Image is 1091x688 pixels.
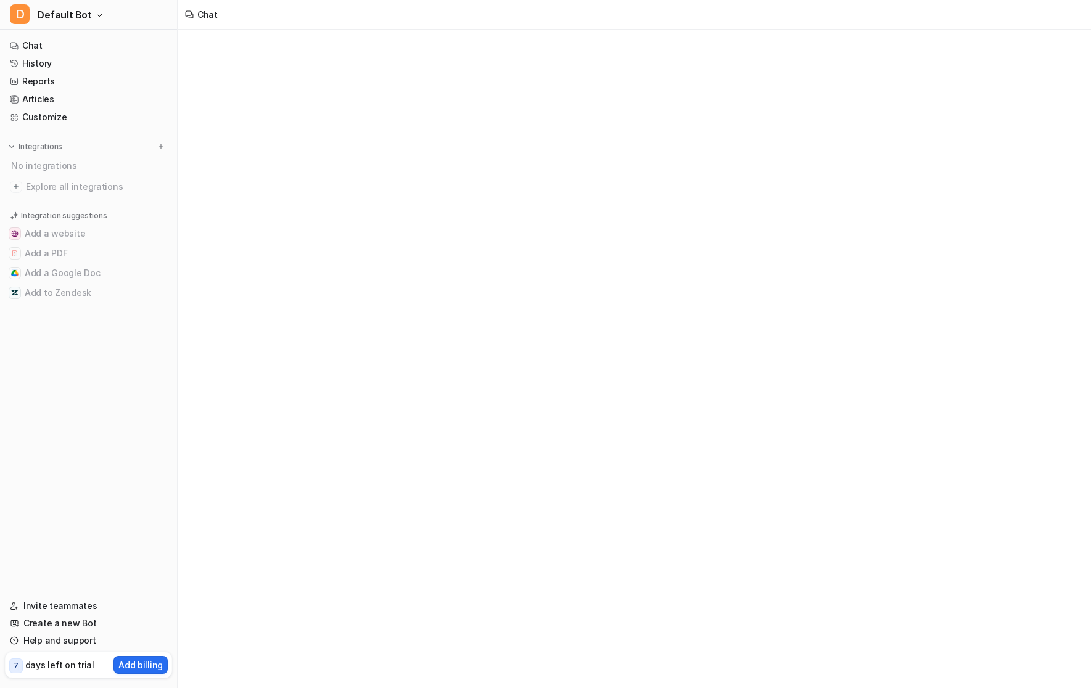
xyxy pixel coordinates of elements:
[10,181,22,193] img: explore all integrations
[10,4,30,24] span: D
[5,597,172,615] a: Invite teammates
[5,178,172,195] a: Explore all integrations
[197,8,218,21] div: Chat
[5,55,172,72] a: History
[11,250,19,257] img: Add a PDF
[5,615,172,632] a: Create a new Bot
[19,142,62,152] p: Integrations
[5,224,172,244] button: Add a websiteAdd a website
[5,244,172,263] button: Add a PDFAdd a PDF
[11,289,19,297] img: Add to Zendesk
[5,73,172,90] a: Reports
[5,283,172,303] button: Add to ZendeskAdd to Zendesk
[5,91,172,108] a: Articles
[5,263,172,283] button: Add a Google DocAdd a Google Doc
[5,109,172,126] a: Customize
[11,230,19,237] img: Add a website
[157,142,165,151] img: menu_add.svg
[11,269,19,277] img: Add a Google Doc
[5,141,66,153] button: Integrations
[113,656,168,674] button: Add billing
[7,155,172,176] div: No integrations
[5,632,172,649] a: Help and support
[7,142,16,151] img: expand menu
[118,658,163,671] p: Add billing
[14,660,19,671] p: 7
[21,210,107,221] p: Integration suggestions
[37,6,92,23] span: Default Bot
[26,177,167,197] span: Explore all integrations
[5,37,172,54] a: Chat
[25,658,94,671] p: days left on trial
